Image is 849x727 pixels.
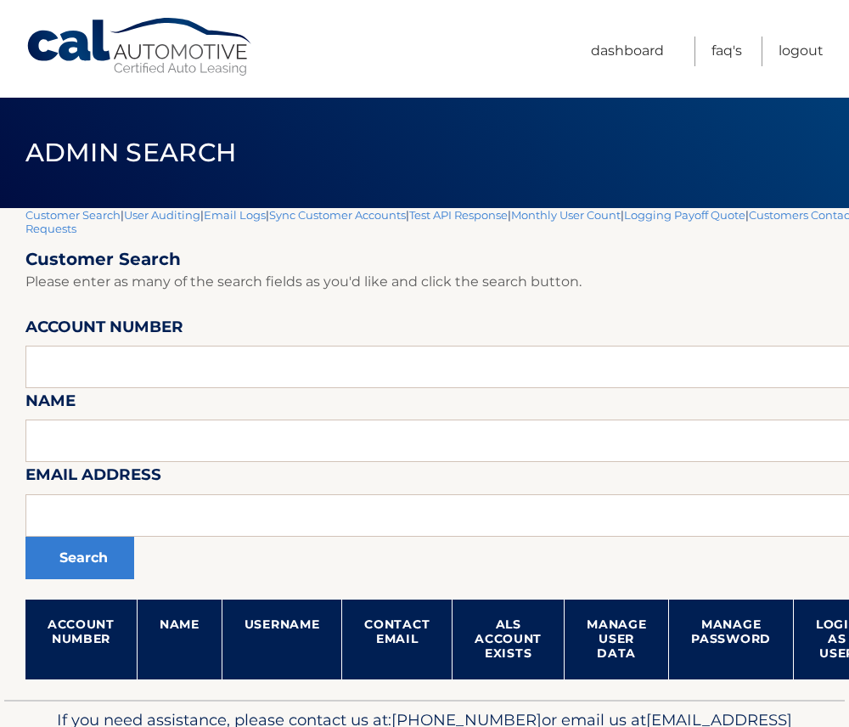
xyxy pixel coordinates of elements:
a: Cal Automotive [25,17,255,77]
a: Test API Response [409,208,508,222]
a: Customer Search [25,208,121,222]
label: Email Address [25,462,161,493]
th: Contact Email [342,600,453,679]
a: Monthly User Count [511,208,621,222]
label: Account Number [25,314,183,346]
a: User Auditing [124,208,200,222]
label: Name [25,388,76,420]
a: Sync Customer Accounts [269,208,406,222]
th: Manage Password [669,600,794,679]
a: FAQ's [711,37,742,66]
th: Manage User Data [565,600,669,679]
button: Search [25,537,134,579]
a: Email Logs [204,208,266,222]
a: Logging Payoff Quote [624,208,745,222]
th: ALS Account Exists [453,600,565,679]
a: Dashboard [591,37,664,66]
span: Admin Search [25,137,237,168]
a: Logout [779,37,824,66]
th: Account Number [25,600,137,679]
th: Username [222,600,342,679]
th: Name [137,600,222,679]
